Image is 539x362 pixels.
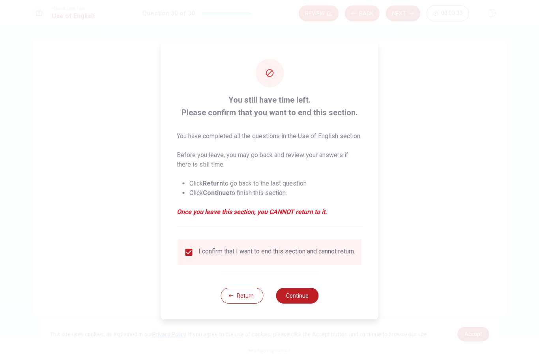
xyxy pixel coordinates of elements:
[198,248,355,257] div: I confirm that I want to end this section and cannot return.
[177,94,363,119] span: You still have time left. Please confirm that you want to end this section.
[189,188,363,198] li: Click to finish this section.
[177,207,363,217] em: Once you leave this section, you CANNOT return to it.
[221,288,263,304] button: Return
[177,131,363,141] p: You have completed all the questions in the Use of English section.
[276,288,318,304] button: Continue
[203,189,230,197] strong: Continue
[177,150,363,169] p: Before you leave, you may go back and review your answers if there is still time.
[203,180,223,187] strong: Return
[189,179,363,188] li: Click to go back to the last question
